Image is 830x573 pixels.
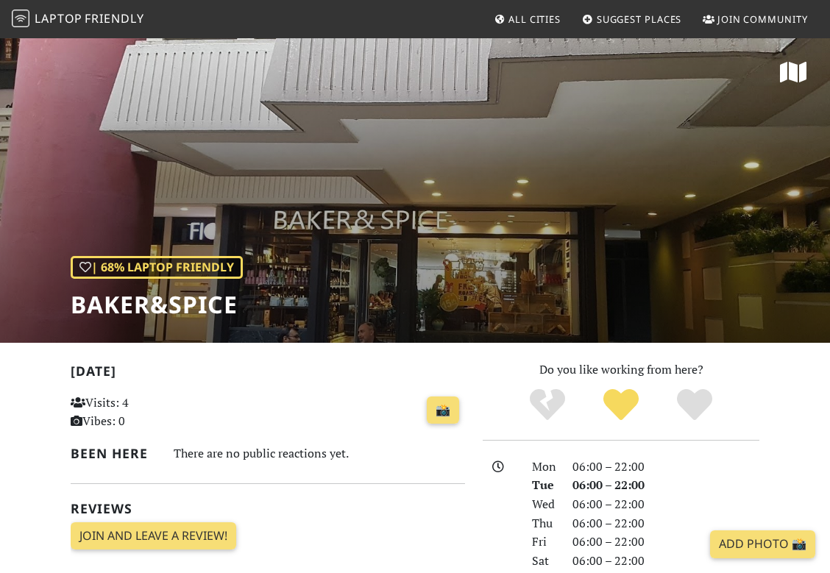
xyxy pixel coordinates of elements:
h2: Reviews [71,501,465,516]
span: Friendly [85,10,143,26]
span: Suggest Places [597,13,682,26]
div: 06:00 – 22:00 [564,476,768,495]
a: 📸 [427,396,459,424]
div: There are no public reactions yet. [174,443,465,464]
h2: [DATE] [71,363,465,385]
div: Tue [523,476,564,495]
a: LaptopFriendly LaptopFriendly [12,7,144,32]
div: Definitely! [658,387,731,424]
div: | 68% Laptop Friendly [71,256,243,280]
div: No [511,387,584,424]
a: Suggest Places [576,6,688,32]
h2: Been here [71,446,156,461]
span: Laptop [35,10,82,26]
a: Join and leave a review! [71,522,236,550]
img: LaptopFriendly [12,10,29,27]
div: Sat [523,552,564,571]
p: Visits: 4 Vibes: 0 [71,394,191,431]
div: 06:00 – 22:00 [564,552,768,571]
h1: BAKER&SPICE [71,291,243,318]
span: All Cities [508,13,561,26]
div: 06:00 – 22:00 [564,533,768,552]
p: Do you like working from here? [483,360,759,380]
div: Yes [584,387,658,424]
a: All Cities [488,6,567,32]
div: Wed [523,495,564,514]
div: Fri [523,533,564,552]
span: Join Community [717,13,808,26]
div: 06:00 – 22:00 [564,458,768,477]
div: Mon [523,458,564,477]
div: 06:00 – 22:00 [564,495,768,514]
a: Add Photo 📸 [710,530,815,558]
a: Join Community [697,6,814,32]
div: Thu [523,514,564,533]
div: 06:00 – 22:00 [564,514,768,533]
